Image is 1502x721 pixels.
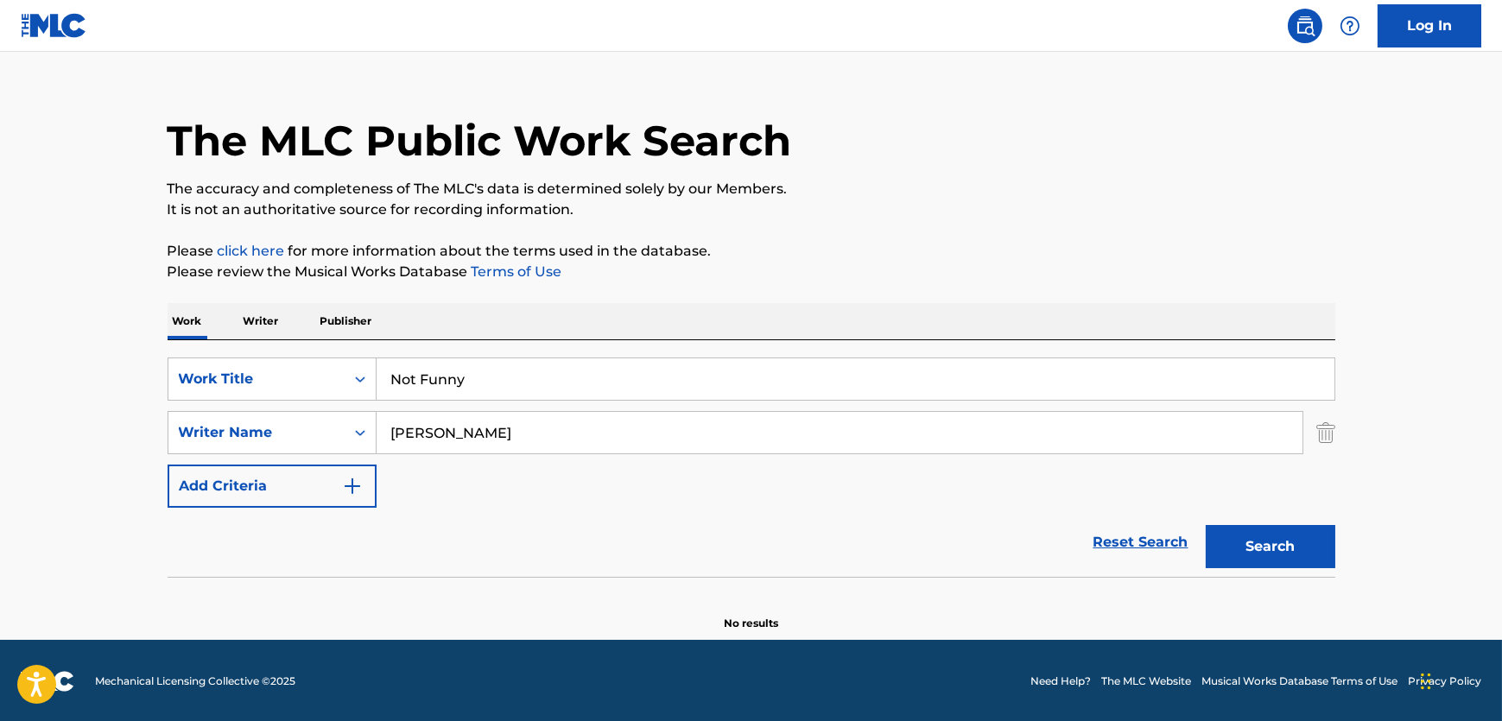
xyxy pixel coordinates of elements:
a: Terms of Use [468,263,562,280]
div: Drag [1421,655,1431,707]
button: Search [1206,525,1335,568]
a: Privacy Policy [1408,674,1481,689]
img: 9d2ae6d4665cec9f34b9.svg [342,476,363,496]
iframe: Chat Widget [1416,638,1502,721]
img: Delete Criterion [1316,411,1335,454]
button: Add Criteria [168,465,377,508]
a: Log In [1378,4,1481,47]
a: The MLC Website [1101,674,1191,689]
p: No results [724,595,778,631]
img: help [1340,16,1360,36]
a: Reset Search [1085,523,1197,561]
p: The accuracy and completeness of The MLC's data is determined solely by our Members. [168,179,1335,199]
div: Writer Name [179,422,334,443]
p: Writer [238,303,284,339]
img: logo [21,671,74,692]
p: Please review the Musical Works Database [168,262,1335,282]
p: Publisher [315,303,377,339]
p: Please for more information about the terms used in the database. [168,241,1335,262]
a: Musical Works Database Terms of Use [1201,674,1397,689]
p: Work [168,303,207,339]
a: Need Help? [1030,674,1091,689]
form: Search Form [168,357,1335,577]
a: Public Search [1288,9,1322,43]
div: Help [1333,9,1367,43]
p: It is not an authoritative source for recording information. [168,199,1335,220]
span: Mechanical Licensing Collective © 2025 [95,674,295,689]
h1: The MLC Public Work Search [168,115,792,167]
a: click here [218,243,285,259]
img: MLC Logo [21,13,87,38]
img: search [1295,16,1315,36]
div: Work Title [179,369,334,389]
